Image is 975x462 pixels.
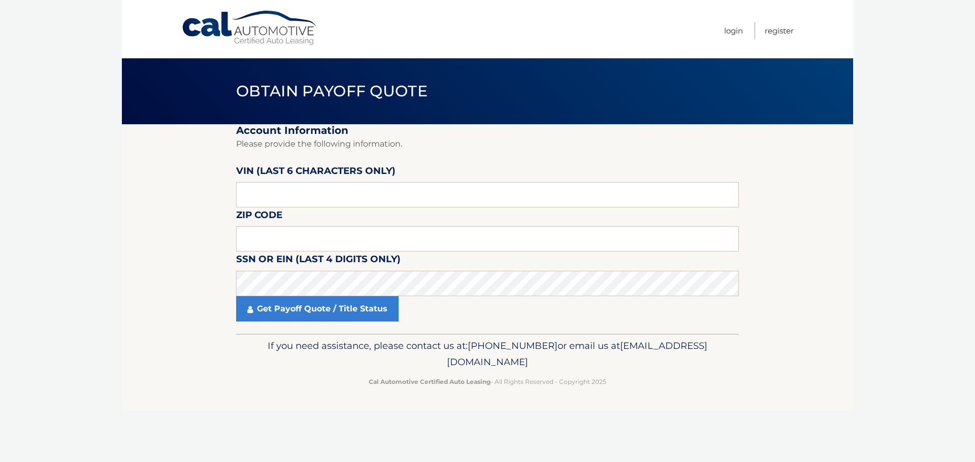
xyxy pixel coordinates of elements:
a: Cal Automotive [181,10,318,46]
h2: Account Information [236,124,739,137]
label: SSN or EIN (last 4 digits only) [236,252,401,270]
label: Zip Code [236,207,282,226]
strong: Cal Automotive Certified Auto Leasing [369,378,491,385]
label: VIN (last 6 characters only) [236,163,396,182]
span: Obtain Payoff Quote [236,82,428,100]
a: Get Payoff Quote / Title Status [236,296,399,322]
p: Please provide the following information. [236,137,739,151]
p: If you need assistance, please contact us at: or email us at [243,338,732,370]
span: [PHONE_NUMBER] [468,340,558,351]
a: Register [765,22,794,39]
a: Login [724,22,743,39]
p: - All Rights Reserved - Copyright 2025 [243,376,732,387]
